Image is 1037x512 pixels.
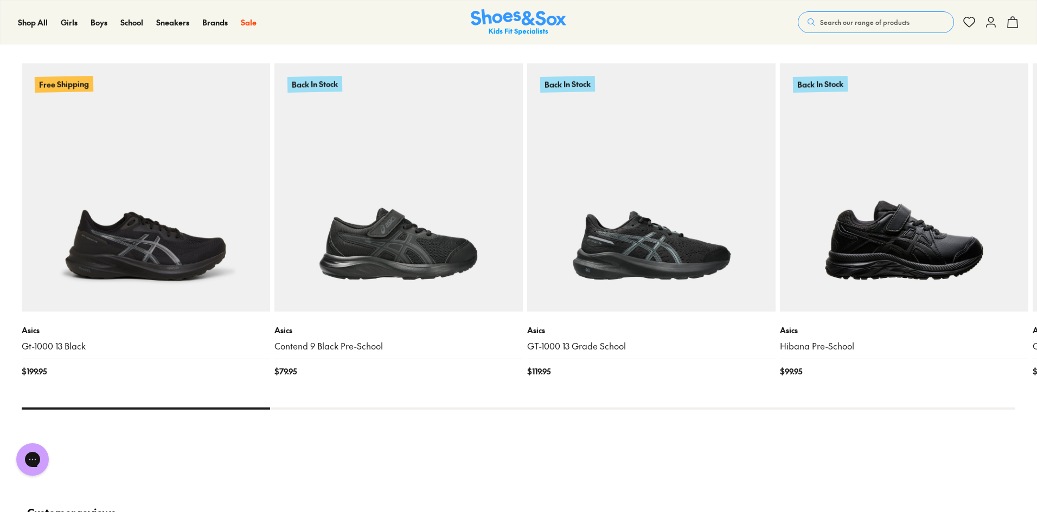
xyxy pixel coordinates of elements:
button: Search our range of products [798,11,954,33]
p: Back In Stock [540,76,595,93]
a: Brands [202,17,228,28]
p: Asics [274,325,523,336]
p: Asics [780,325,1028,336]
a: GT-1000 13 Grade School [527,340,776,352]
a: School [120,17,143,28]
p: Asics [527,325,776,336]
a: Contend 9 Black Pre-School [274,340,523,352]
a: Sneakers [156,17,189,28]
a: Gt-1000 13 Black [22,340,270,352]
a: Shop All [18,17,48,28]
p: Back In Stock [287,74,343,95]
p: Free Shipping [35,76,93,93]
a: Hibana Pre-School [780,340,1028,352]
a: Sale [241,17,257,28]
span: $ 99.95 [780,366,802,377]
span: $ 199.95 [22,366,47,377]
span: $ 119.95 [527,366,550,377]
a: Free Shipping [22,63,270,312]
span: $ 79.95 [274,366,297,377]
p: Asics [22,325,270,336]
img: SNS_Logo_Responsive.svg [471,9,566,36]
iframe: Gorgias live chat messenger [11,439,54,479]
span: Search our range of products [820,17,910,27]
a: Shoes & Sox [471,9,566,36]
a: Boys [91,17,107,28]
a: Girls [61,17,78,28]
p: Back In Stock [793,76,848,93]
